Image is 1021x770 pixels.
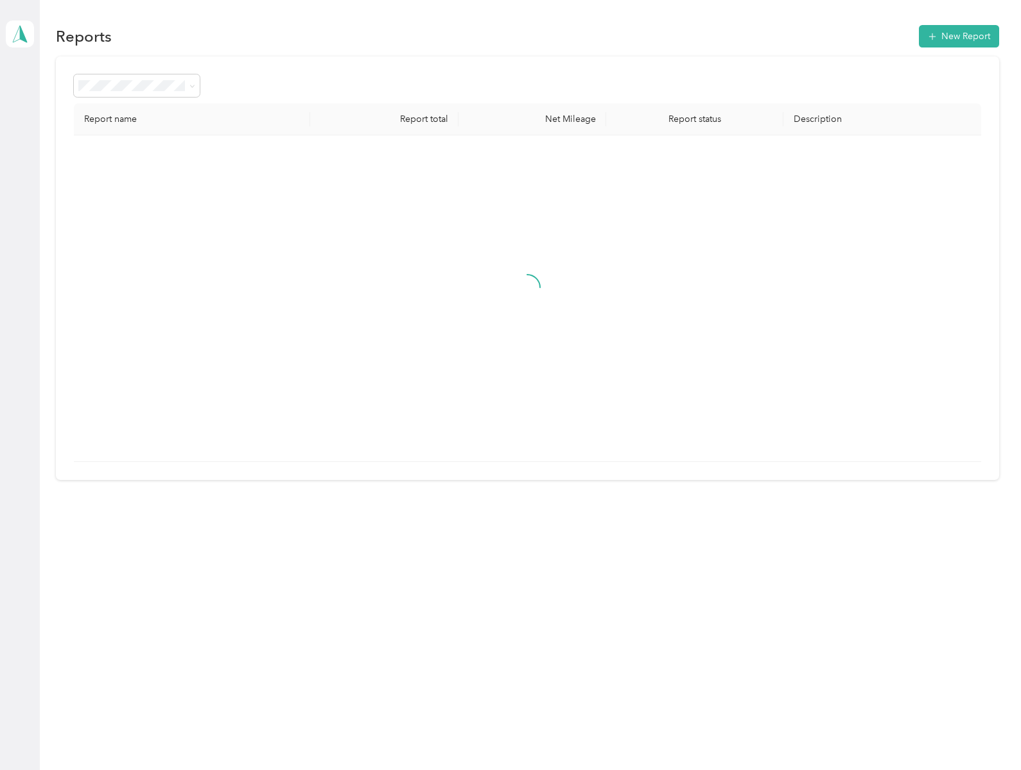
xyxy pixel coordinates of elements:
[458,103,606,135] th: Net Mileage
[56,30,112,43] h1: Reports
[783,103,981,135] th: Description
[74,103,310,135] th: Report name
[310,103,458,135] th: Report total
[616,114,773,124] div: Report status
[919,25,999,47] button: New Report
